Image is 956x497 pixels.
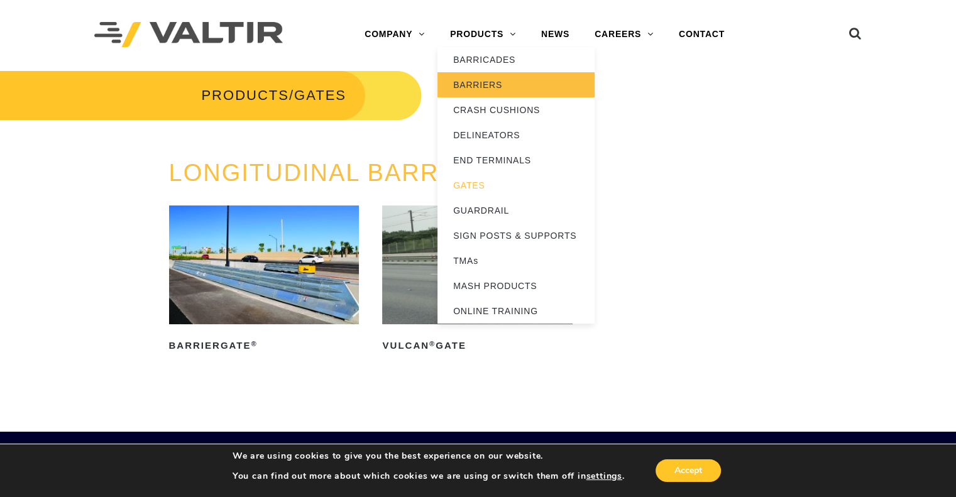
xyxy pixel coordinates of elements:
sup: ® [429,340,436,347]
a: CAREERS [582,22,666,47]
h2: Vulcan Gate [382,336,573,356]
a: END TERMINALS [437,148,595,173]
p: We are using cookies to give you the best experience on our website. [233,451,625,462]
a: CONTACT [666,22,737,47]
a: BarrierGate® [169,205,360,356]
a: BARRICADES [437,47,595,72]
a: COMPANY [352,22,437,47]
p: You can find out more about which cookies we are using or switch them off in . [233,471,625,482]
a: TMAs [437,248,595,273]
a: GATES [437,173,595,198]
a: SIGN POSTS & SUPPORTS [437,223,595,248]
a: NEWS [529,22,582,47]
a: MASH PRODUCTS [437,273,595,298]
button: settings [586,471,622,482]
a: GUARDRAIL [437,198,595,223]
sup: ® [251,340,257,347]
a: PRODUCTS [437,22,529,47]
a: Vulcan®Gate [382,205,573,356]
button: Accept [656,459,721,482]
span: GATES [294,87,346,103]
a: CRASH CUSHIONS [437,97,595,123]
a: LONGITUDINAL BARRIER GATES [169,160,576,186]
a: DELINEATORS [437,123,595,148]
img: Valtir [94,22,283,48]
a: PRODUCTS [201,87,288,103]
a: ONLINE TRAINING [437,298,595,324]
h2: BarrierGate [169,336,360,356]
a: BARRIERS [437,72,595,97]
